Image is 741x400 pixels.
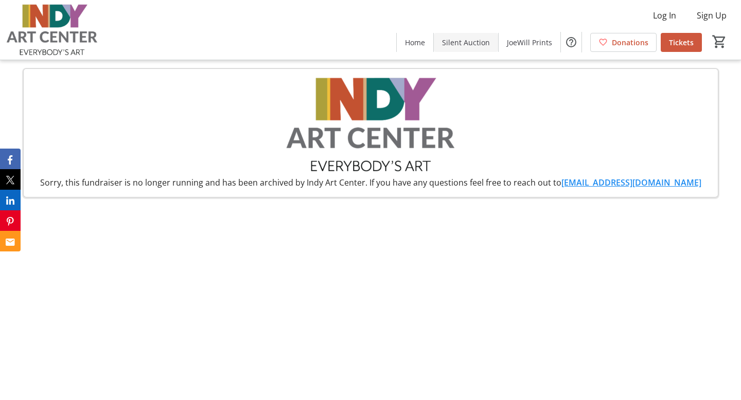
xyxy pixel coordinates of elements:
span: Silent Auction [442,37,490,48]
a: Donations [590,33,657,52]
button: Cart [710,32,729,51]
div: Sorry, this fundraiser is no longer running and has been archived by Indy Art Center. If you have... [32,176,710,189]
a: Tickets [661,33,702,52]
a: Home [397,33,433,52]
span: Tickets [669,37,694,48]
a: Silent Auction [434,33,498,52]
button: Log In [645,7,684,24]
button: Sign Up [689,7,735,24]
span: Log In [653,9,676,22]
span: Home [405,37,425,48]
img: Indy Art Center logo [286,77,455,172]
a: JoeWill Prints [499,33,560,52]
a: [EMAIL_ADDRESS][DOMAIN_NAME] [561,177,701,188]
span: JoeWill Prints [507,37,552,48]
img: Indy Art Center's Logo [6,4,98,56]
span: Sign Up [697,9,727,22]
span: Donations [612,37,648,48]
button: Help [561,32,581,52]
